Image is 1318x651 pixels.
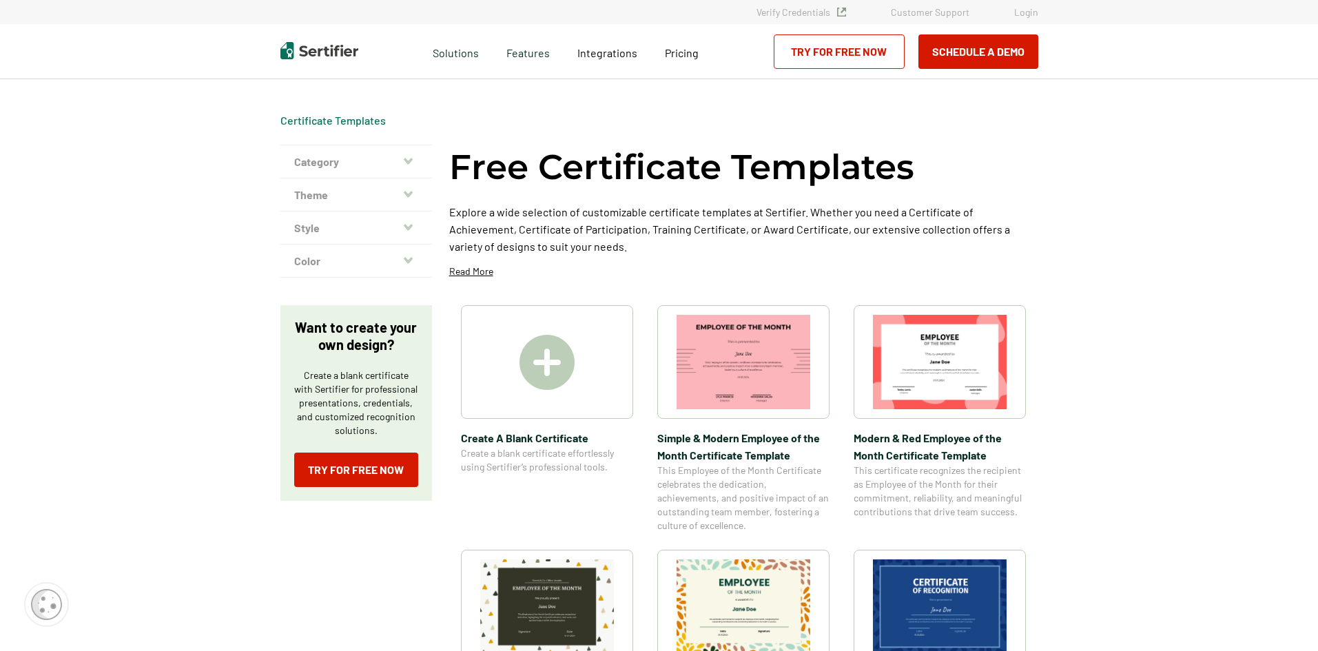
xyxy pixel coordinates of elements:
[449,203,1038,255] p: Explore a wide selection of customizable certificate templates at Sertifier. Whether you need a C...
[461,429,633,446] span: Create A Blank Certificate
[918,34,1038,69] button: Schedule a Demo
[280,42,358,59] img: Sertifier | Digital Credentialing Platform
[433,43,479,60] span: Solutions
[519,335,575,390] img: Create A Blank Certificate
[873,315,1007,409] img: Modern & Red Employee of the Month Certificate Template
[280,145,432,178] button: Category
[665,43,699,60] a: Pricing
[294,453,418,487] a: Try for Free Now
[449,265,493,278] p: Read More
[577,46,637,59] span: Integrations
[294,319,418,353] p: Want to create your own design?
[677,315,810,409] img: Simple & Modern Employee of the Month Certificate Template
[1249,585,1318,651] iframe: Chat Widget
[280,245,432,278] button: Color
[837,8,846,17] img: Verified
[31,589,62,620] img: Cookie Popup Icon
[280,114,386,127] div: Breadcrumb
[891,6,969,18] a: Customer Support
[657,305,830,533] a: Simple & Modern Employee of the Month Certificate TemplateSimple & Modern Employee of the Month C...
[665,46,699,59] span: Pricing
[280,114,386,127] a: Certificate Templates
[657,464,830,533] span: This Employee of the Month Certificate celebrates the dedication, achievements, and positive impa...
[774,34,905,69] a: Try for Free Now
[280,211,432,245] button: Style
[854,305,1026,533] a: Modern & Red Employee of the Month Certificate TemplateModern & Red Employee of the Month Certifi...
[506,43,550,60] span: Features
[854,429,1026,464] span: Modern & Red Employee of the Month Certificate Template
[449,145,914,189] h1: Free Certificate Templates
[461,446,633,474] span: Create a blank certificate effortlessly using Sertifier’s professional tools.
[294,369,418,437] p: Create a blank certificate with Sertifier for professional presentations, credentials, and custom...
[756,6,846,18] a: Verify Credentials
[1014,6,1038,18] a: Login
[577,43,637,60] a: Integrations
[657,429,830,464] span: Simple & Modern Employee of the Month Certificate Template
[280,178,432,211] button: Theme
[854,464,1026,519] span: This certificate recognizes the recipient as Employee of the Month for their commitment, reliabil...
